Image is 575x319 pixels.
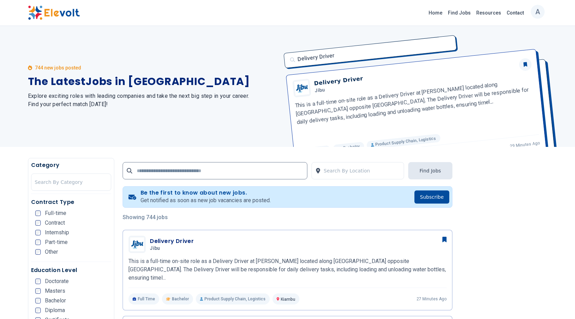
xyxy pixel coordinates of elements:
span: Bachelor [45,298,66,303]
input: Bachelor [35,298,41,303]
p: Full Time [128,293,159,304]
input: Doctorate [35,279,41,284]
h2: Explore exciting roles with leading companies and take the next big step in your career. Find you... [28,92,279,109]
span: Internship [45,230,69,235]
input: Masters [35,288,41,294]
h5: Education Level [31,266,112,274]
span: Full-time [45,210,66,216]
span: Diploma [45,308,65,313]
h5: Category [31,161,112,169]
p: Get notified as soon as new job vacancies are posted. [141,196,271,205]
span: Contract [45,220,65,226]
a: Home [426,7,445,18]
p: 744 new jobs posted [35,64,81,71]
p: 27 minutes ago [416,296,447,302]
input: Other [35,249,41,255]
p: Showing 744 jobs [123,213,452,222]
img: Elevolt [28,6,80,20]
a: JibuDelivery DriverJibuThis is a full-time on-site role as a Delivery Driver at [PERSON_NAME] loc... [128,236,447,304]
button: A [531,5,545,19]
h4: Be the first to know about new jobs. [141,189,271,196]
span: Jibu [150,245,160,252]
span: Kiambu [281,297,295,302]
a: Contact [504,7,527,18]
a: Find Jobs [445,7,473,18]
p: Product Supply Chain, Logistics [196,293,270,304]
img: Jibu [130,237,144,251]
h5: Contract Type [31,198,112,206]
a: Resources [473,7,504,18]
button: Subscribe [414,190,449,204]
input: Diploma [35,308,41,313]
h3: Delivery Driver [150,237,194,245]
span: Other [45,249,58,255]
span: Masters [45,288,65,294]
button: Find Jobs [408,162,452,179]
span: Doctorate [45,279,69,284]
p: A [535,3,540,20]
input: Internship [35,230,41,235]
input: Contract [35,220,41,226]
span: Bachelor [172,296,189,302]
input: Full-time [35,210,41,216]
input: Part-time [35,240,41,245]
h1: The Latest Jobs in [GEOGRAPHIC_DATA] [28,75,279,88]
p: This is a full-time on-site role as a Delivery Driver at [PERSON_NAME] located along [GEOGRAPHIC_... [128,257,447,282]
span: Part-time [45,240,68,245]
